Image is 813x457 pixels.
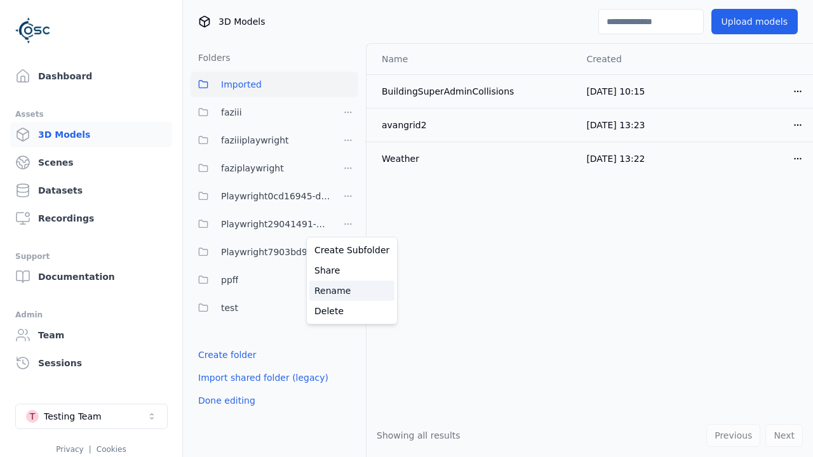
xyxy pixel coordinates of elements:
[309,260,394,281] a: Share
[309,301,394,321] a: Delete
[309,281,394,301] a: Rename
[309,240,394,260] a: Create Subfolder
